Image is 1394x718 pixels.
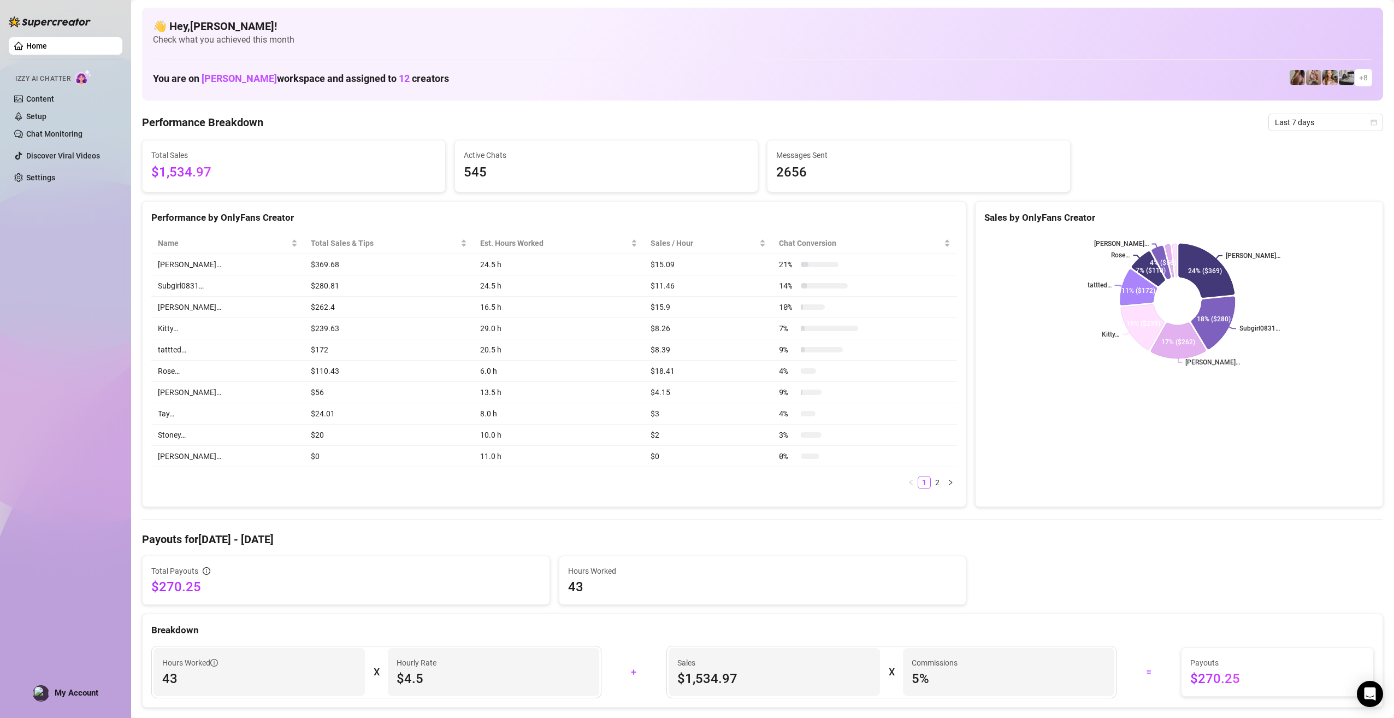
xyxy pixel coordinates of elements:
td: 6.0 h [474,361,644,382]
a: 2 [931,476,943,489]
span: 9 % [779,386,796,398]
li: Previous Page [905,476,918,489]
span: $1,534.97 [151,162,436,183]
td: $8.26 [644,318,773,339]
td: $20 [304,425,474,446]
td: 16.5 h [474,297,644,318]
span: Active Chats [464,149,749,161]
td: 24.5 h [474,254,644,275]
td: $0 [304,446,474,467]
span: $270.25 [151,578,541,596]
span: Check what you achieved this month [153,34,1372,46]
td: tattted… [151,339,304,361]
span: 43 [568,578,958,596]
span: info-circle [210,659,218,667]
td: $18.41 [644,361,773,382]
a: Content [26,95,54,103]
span: 12 [399,73,410,84]
td: $0 [644,446,773,467]
td: 24.5 h [474,275,644,297]
a: Home [26,42,47,50]
img: logo-BBDzfeDw.svg [9,16,91,27]
button: left [905,476,918,489]
div: Est. Hours Worked [480,237,629,249]
a: Chat Monitoring [26,130,82,138]
td: $110.43 [304,361,474,382]
span: + 8 [1359,72,1368,84]
th: Total Sales & Tips [304,233,474,254]
td: $56 [304,382,474,403]
text: Kitty… [1102,331,1119,338]
span: 545 [464,162,749,183]
span: My Account [55,688,98,698]
td: 29.0 h [474,318,644,339]
td: Rose… [151,361,304,382]
span: Hours Worked [568,565,958,577]
td: $3 [644,403,773,425]
th: Sales / Hour [644,233,773,254]
span: 4 % [779,408,796,420]
span: 9 % [779,344,796,356]
div: Open Intercom Messenger [1357,681,1383,707]
td: $8.39 [644,339,773,361]
div: Sales by OnlyFans Creator [984,210,1374,225]
a: Setup [26,112,46,121]
img: Chloe (@chloefoxxe) [1322,70,1338,85]
img: Natural (@naturalluvsbeauty) [1290,70,1305,85]
td: $262.4 [304,297,474,318]
div: + [608,663,659,681]
span: 3 % [779,429,796,441]
img: Leila (@leila_n) [1306,70,1321,85]
a: Settings [26,173,55,182]
td: $15.09 [644,254,773,275]
span: Payouts [1190,657,1365,669]
span: 10 % [779,301,796,313]
span: 2656 [776,162,1061,183]
h4: Payouts for [DATE] - [DATE] [142,532,1383,547]
span: 7 % [779,322,796,334]
span: Name [158,237,289,249]
span: Total Sales & Tips [311,237,458,249]
span: Izzy AI Chatter [15,74,70,84]
span: 5 % [912,670,1106,687]
td: 13.5 h [474,382,644,403]
span: right [947,479,954,486]
span: calendar [1371,119,1377,126]
td: Stoney… [151,425,304,446]
img: Tay️ (@itstaysis) [1339,70,1354,85]
td: $4.15 [644,382,773,403]
div: = [1123,663,1174,681]
td: $239.63 [304,318,474,339]
span: Sales [677,657,871,669]
a: 1 [918,476,930,489]
span: Chat Conversion [779,237,942,249]
span: Total Payouts [151,565,198,577]
div: X [889,663,894,681]
a: Discover Viral Videos [26,151,100,160]
article: Hourly Rate [397,657,436,669]
td: [PERSON_NAME]… [151,297,304,318]
span: Total Sales [151,149,436,161]
td: [PERSON_NAME]… [151,446,304,467]
h1: You are on workspace and assigned to creators [153,73,449,85]
li: Next Page [944,476,957,489]
td: 20.5 h [474,339,644,361]
td: Subgirl0831… [151,275,304,297]
td: $2 [644,425,773,446]
span: left [908,479,914,486]
img: AI Chatter [75,69,92,85]
img: profilePics%2FQPnKFjF41Eddi8hI8tp2tp885xZ2.jpeg [33,686,49,701]
td: $172 [304,339,474,361]
td: $11.46 [644,275,773,297]
text: Subgirl0831… [1239,325,1280,332]
span: Messages Sent [776,149,1061,161]
div: X [374,663,379,681]
div: Breakdown [151,623,1374,638]
span: 0 % [779,450,796,462]
span: Sales / Hour [651,237,758,249]
h4: 👋 Hey, [PERSON_NAME] ! [153,19,1372,34]
td: [PERSON_NAME]… [151,382,304,403]
span: 21 % [779,258,796,270]
li: 1 [918,476,931,489]
td: 8.0 h [474,403,644,425]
